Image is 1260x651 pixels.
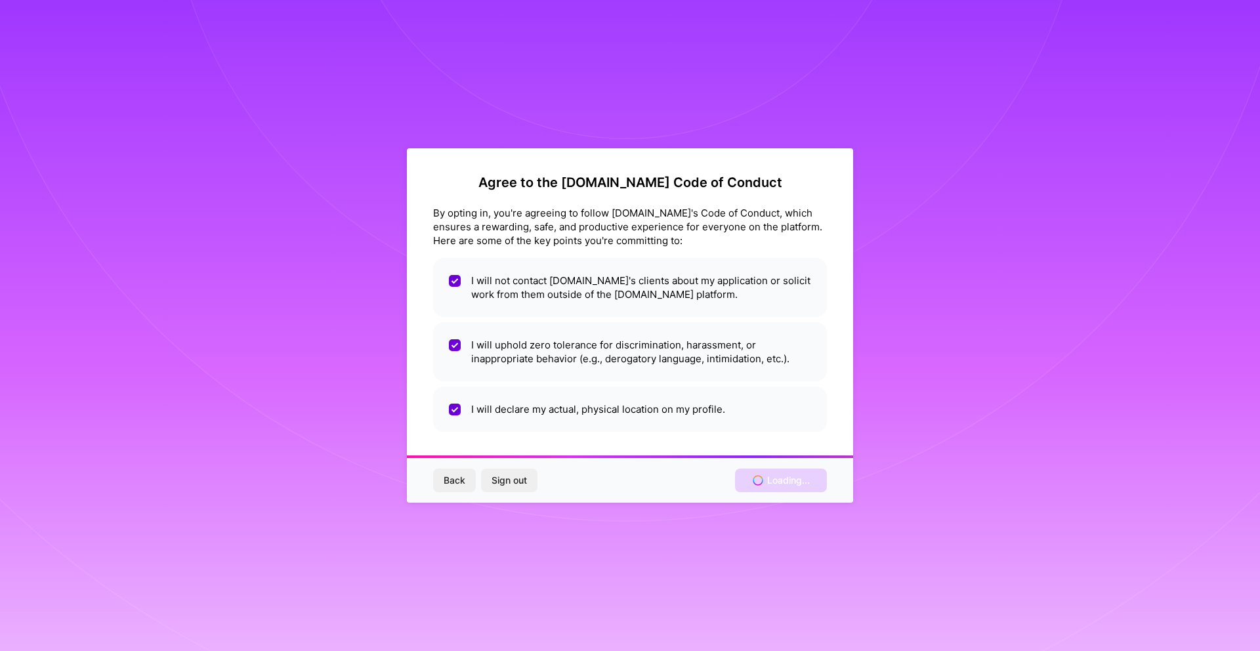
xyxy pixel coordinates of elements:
[433,387,827,432] li: I will declare my actual, physical location on my profile.
[433,206,827,247] div: By opting in, you're agreeing to follow [DOMAIN_NAME]'s Code of Conduct, which ensures a rewardin...
[433,322,827,381] li: I will uphold zero tolerance for discrimination, harassment, or inappropriate behavior (e.g., der...
[433,469,476,492] button: Back
[433,175,827,190] h2: Agree to the [DOMAIN_NAME] Code of Conduct
[433,258,827,317] li: I will not contact [DOMAIN_NAME]'s clients about my application or solicit work from them outside...
[492,474,527,487] span: Sign out
[481,469,537,492] button: Sign out
[444,474,465,487] span: Back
